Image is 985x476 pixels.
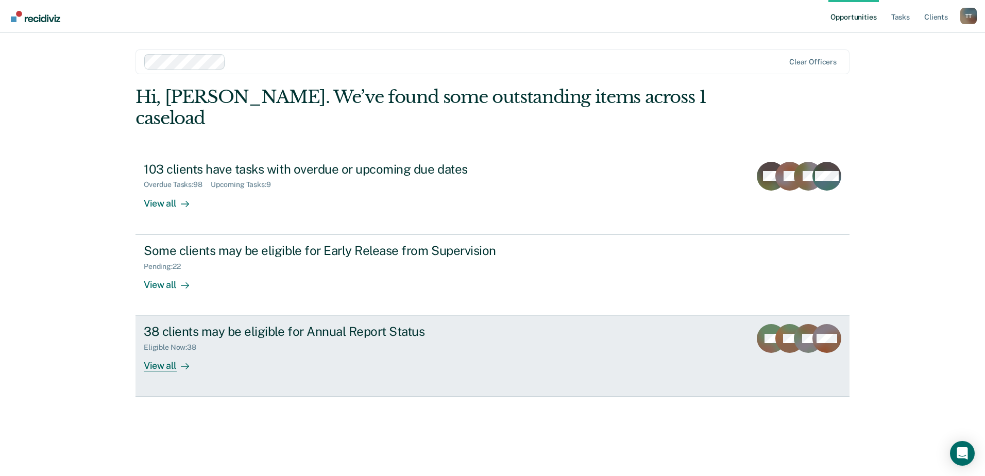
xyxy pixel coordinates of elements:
[135,87,707,129] div: Hi, [PERSON_NAME]. We’ve found some outstanding items across 1 caseload
[144,270,201,291] div: View all
[144,180,211,189] div: Overdue Tasks : 98
[960,8,977,24] button: Profile dropdown button
[960,8,977,24] div: T T
[135,234,850,316] a: Some clients may be eligible for Early Release from SupervisionPending:22View all
[211,180,279,189] div: Upcoming Tasks : 9
[144,352,201,372] div: View all
[135,154,850,234] a: 103 clients have tasks with overdue or upcoming due datesOverdue Tasks:98Upcoming Tasks:9View all
[144,162,505,177] div: 103 clients have tasks with overdue or upcoming due dates
[144,189,201,209] div: View all
[144,343,205,352] div: Eligible Now : 38
[135,316,850,397] a: 38 clients may be eligible for Annual Report StatusEligible Now:38View all
[789,58,837,66] div: Clear officers
[144,243,505,258] div: Some clients may be eligible for Early Release from Supervision
[144,262,189,271] div: Pending : 22
[144,324,505,339] div: 38 clients may be eligible for Annual Report Status
[11,11,60,22] img: Recidiviz
[950,441,975,466] div: Open Intercom Messenger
